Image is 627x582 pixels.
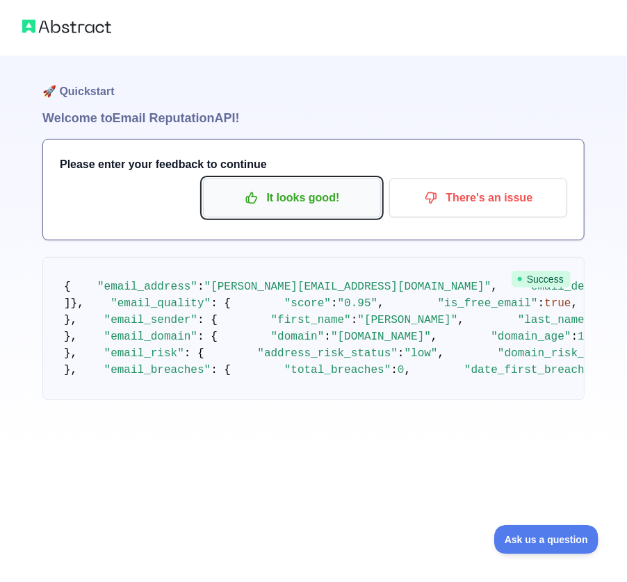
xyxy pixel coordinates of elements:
h1: Welcome to Email Reputation API! [42,108,585,128]
span: "domain" [271,331,325,343]
span: "low" [405,347,438,360]
span: : { [211,297,231,310]
span: "total_breaches" [284,364,391,376]
span: "email_address" [97,281,197,293]
span: : [398,347,405,360]
span: , [458,314,465,326]
span: "[DOMAIN_NAME]" [331,331,431,343]
span: : [571,331,578,343]
span: : [331,297,338,310]
span: "email_sender" [104,314,197,326]
span: : [391,364,398,376]
button: It looks good! [203,178,381,217]
span: "email_breaches" [104,364,211,376]
span: : [324,331,331,343]
span: : [351,314,358,326]
span: : { [197,331,218,343]
span: "[PERSON_NAME][EMAIL_ADDRESS][DOMAIN_NAME]" [204,281,491,293]
h1: 🚀 Quickstart [42,56,585,108]
span: "last_name" [518,314,592,326]
span: , [405,364,412,376]
span: , [491,281,498,293]
span: "is_free_email" [438,297,538,310]
p: There's an issue [400,186,557,210]
span: 0 [398,364,405,376]
span: Success [512,271,571,288]
span: : { [211,364,231,376]
span: "date_first_breached" [464,364,605,376]
span: "[PERSON_NAME]" [357,314,457,326]
span: "0.95" [338,297,378,310]
span: : { [184,347,204,360]
span: "email_quality" [111,297,211,310]
span: , [431,331,438,343]
span: "score" [284,297,331,310]
span: : [538,297,545,310]
span: "address_risk_status" [257,347,398,360]
span: : [197,281,204,293]
span: "email_risk" [104,347,184,360]
h3: Please enter your feedback to continue [60,156,567,173]
span: "domain_age" [491,331,571,343]
span: "first_name" [271,314,351,326]
iframe: Toggle Customer Support [494,525,599,554]
button: There's an issue [389,178,567,217]
img: Abstract logo [22,17,111,36]
span: , [438,347,445,360]
span: true [544,297,571,310]
span: , [377,297,384,310]
span: "email_domain" [104,331,197,343]
span: { [64,281,71,293]
span: , [571,297,578,310]
span: : { [197,314,218,326]
span: 10992 [578,331,611,343]
p: It looks good! [213,186,370,210]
